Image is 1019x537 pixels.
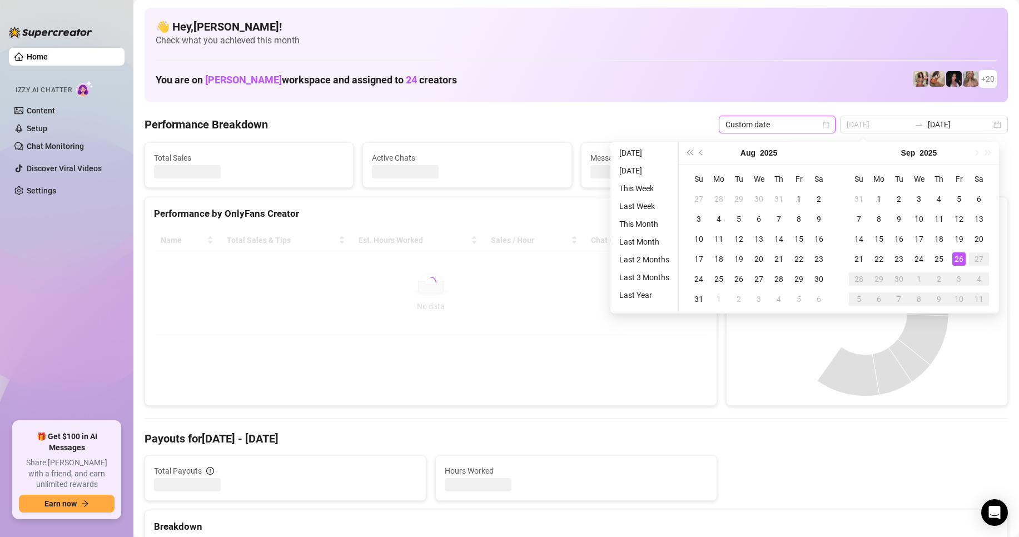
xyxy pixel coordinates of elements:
td: 2025-09-09 [889,209,909,229]
td: 2025-09-03 [749,289,769,309]
span: loading [425,276,437,289]
div: 4 [932,192,946,206]
span: Total Sales [154,152,344,164]
div: 9 [892,212,906,226]
td: 2025-10-09 [929,289,949,309]
td: 2025-09-13 [969,209,989,229]
li: This Month [615,217,674,231]
div: 1 [912,272,926,286]
div: 8 [792,212,806,226]
div: 5 [792,292,806,306]
span: Izzy AI Chatter [16,85,72,96]
td: 2025-08-14 [769,229,789,249]
td: 2025-08-31 [689,289,709,309]
li: Last Week [615,200,674,213]
button: Earn nowarrow-right [19,495,115,513]
div: 2 [812,192,826,206]
div: 3 [752,292,766,306]
div: 5 [732,212,745,226]
div: 3 [912,192,926,206]
td: 2025-09-04 [929,189,949,209]
div: 12 [732,232,745,246]
div: 24 [692,272,705,286]
th: Su [689,169,709,189]
div: 21 [852,252,866,266]
li: This Week [615,182,674,195]
div: 29 [872,272,886,286]
div: 20 [752,252,766,266]
div: 10 [912,212,926,226]
td: 2025-09-21 [849,249,869,269]
td: 2025-09-16 [889,229,909,249]
div: 1 [872,192,886,206]
div: 23 [892,252,906,266]
td: 2025-08-17 [689,249,709,269]
div: 29 [792,272,806,286]
button: Choose a month [740,142,755,164]
div: 14 [852,232,866,246]
td: 2025-08-13 [749,229,769,249]
td: 2025-08-18 [709,249,729,269]
td: 2025-09-27 [969,249,989,269]
th: Mo [709,169,729,189]
div: 10 [952,292,966,306]
th: Tu [729,169,749,189]
td: 2025-07-30 [749,189,769,209]
td: 2025-09-20 [969,229,989,249]
div: 31 [852,192,866,206]
span: to [914,120,923,129]
th: Fr [949,169,969,189]
td: 2025-08-22 [789,249,809,269]
a: Discover Viral Videos [27,164,102,173]
div: 15 [792,232,806,246]
li: Last Month [615,235,674,248]
li: Last Year [615,289,674,302]
td: 2025-08-21 [769,249,789,269]
div: 7 [852,212,866,226]
td: 2025-09-30 [889,269,909,289]
td: 2025-08-12 [729,229,749,249]
div: 4 [972,272,986,286]
div: 6 [872,292,886,306]
td: 2025-07-27 [689,189,709,209]
td: 2025-08-27 [749,269,769,289]
div: 26 [952,252,966,266]
td: 2025-09-11 [929,209,949,229]
button: Previous month (PageUp) [695,142,708,164]
div: 2 [932,272,946,286]
div: 27 [692,192,705,206]
td: 2025-09-22 [869,249,889,269]
div: 26 [732,272,745,286]
div: 27 [972,252,986,266]
img: Kenzie (@dmaxkenz) [963,71,978,87]
td: 2025-09-28 [849,269,869,289]
td: 2025-08-28 [769,269,789,289]
div: 3 [952,272,966,286]
span: arrow-right [81,500,89,508]
div: 4 [772,292,786,306]
div: 14 [772,232,786,246]
span: Earn now [44,499,77,508]
span: Total Payouts [154,465,202,477]
span: swap-right [914,120,923,129]
div: 5 [852,292,866,306]
img: AI Chatter [76,81,93,97]
span: Messages Sent [590,152,781,164]
div: 5 [952,192,966,206]
a: Home [27,52,48,61]
button: Last year (Control + left) [683,142,695,164]
td: 2025-09-25 [929,249,949,269]
div: Breakdown [154,519,998,534]
div: 6 [972,192,986,206]
td: 2025-09-08 [869,209,889,229]
td: 2025-09-29 [869,269,889,289]
td: 2025-09-05 [949,189,969,209]
div: 19 [732,252,745,266]
div: 31 [772,192,786,206]
td: 2025-09-15 [869,229,889,249]
td: 2025-08-09 [809,209,829,229]
td: 2025-09-05 [789,289,809,309]
td: 2025-08-20 [749,249,769,269]
div: 6 [812,292,826,306]
td: 2025-10-01 [909,269,929,289]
